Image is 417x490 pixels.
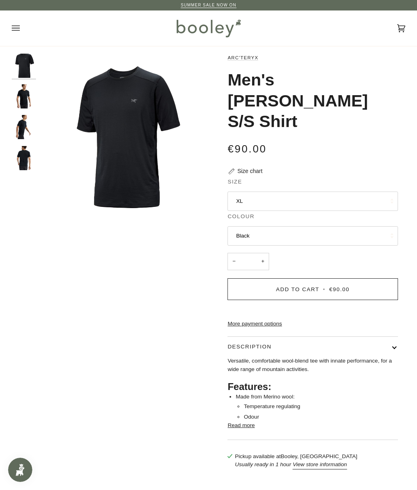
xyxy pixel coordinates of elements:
[40,54,208,222] div: Arc'teryx Men's Ionia Merino Wool S/S Shirt Black - Booley Galway
[173,17,244,40] img: Booley
[227,213,255,221] span: Colour
[235,452,357,461] p: Pickup available at
[227,320,398,328] a: More payment options
[244,402,398,411] li: Temperature regulating
[227,226,398,246] button: Black
[227,55,258,60] a: Arc'teryx
[227,70,392,132] h1: Men's [PERSON_NAME] S/S Shirt
[227,178,242,186] span: Size
[227,337,398,357] button: Description
[12,10,36,46] button: Open menu
[227,253,240,270] button: −
[256,253,269,270] button: +
[237,167,262,175] div: Size chart
[244,413,398,421] li: Odour
[227,253,269,270] input: Quantity
[12,84,36,108] img: Arc'teryx Men's Ionia Merino Wool S/S Shirt Black - Booley Galway
[329,286,350,292] span: €90.00
[276,286,319,292] span: Add to Cart
[227,381,271,392] span: Features:
[227,357,398,373] p: Versatile, comfortable wool-blend tee with innate performance, for a wide range of mountain activ...
[227,192,398,211] button: XL
[321,286,327,292] span: •
[8,458,32,482] iframe: Button to open loyalty program pop-up
[227,278,398,300] button: Add to Cart • €90.00
[235,461,357,469] p: Usually ready in 1 hour
[12,115,36,139] img: Arc'teryx Men's Ionia Merino Wool S/S Shirt Black - Booley Galway
[236,393,398,421] li: Made from Merino wool:
[40,54,208,222] img: Arc&#39;teryx Men&#39;s Ionia Merino Wool S/S Shirt Black - Booley Galway
[181,3,236,7] a: SUMMER SALE NOW ON
[227,143,267,155] span: €90.00
[293,461,347,469] button: View store information
[281,453,358,459] strong: Booley, [GEOGRAPHIC_DATA]
[12,54,36,78] img: Arc'teryx Men's Ionia Merino Wool S/S Shirt Black - Booley Galway
[227,421,255,430] button: Read more
[12,146,36,170] img: Arc'teryx Men's Ionia Merino Wool S/S Shirt Black - Booley Galway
